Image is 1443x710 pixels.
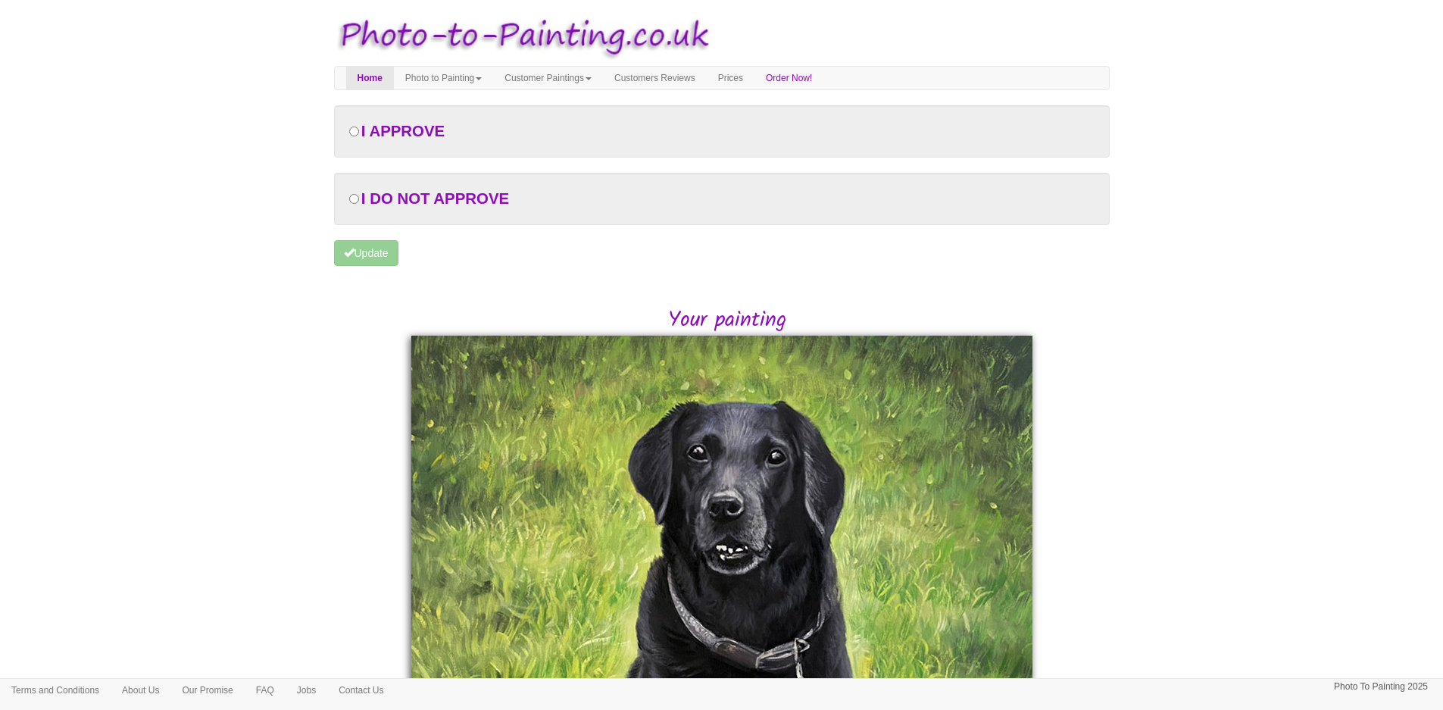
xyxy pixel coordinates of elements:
a: Order Now! [754,67,823,89]
span: I DO NOT APPROVE [361,190,509,207]
h2: Your painting [345,309,1110,333]
a: About Us [111,679,170,702]
a: Prices [707,67,754,89]
a: FAQ [245,679,286,702]
a: Customers Reviews [603,67,707,89]
a: Our Promise [170,679,244,702]
span: I APPROVE [361,123,445,139]
a: Photo to Painting [394,67,493,89]
a: Contact Us [327,679,395,702]
a: Customer Paintings [493,67,603,89]
a: Jobs [286,679,327,702]
p: Photo To Painting 2025 [1334,679,1428,695]
img: Photo to Painting [326,8,714,66]
a: Home [346,67,394,89]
